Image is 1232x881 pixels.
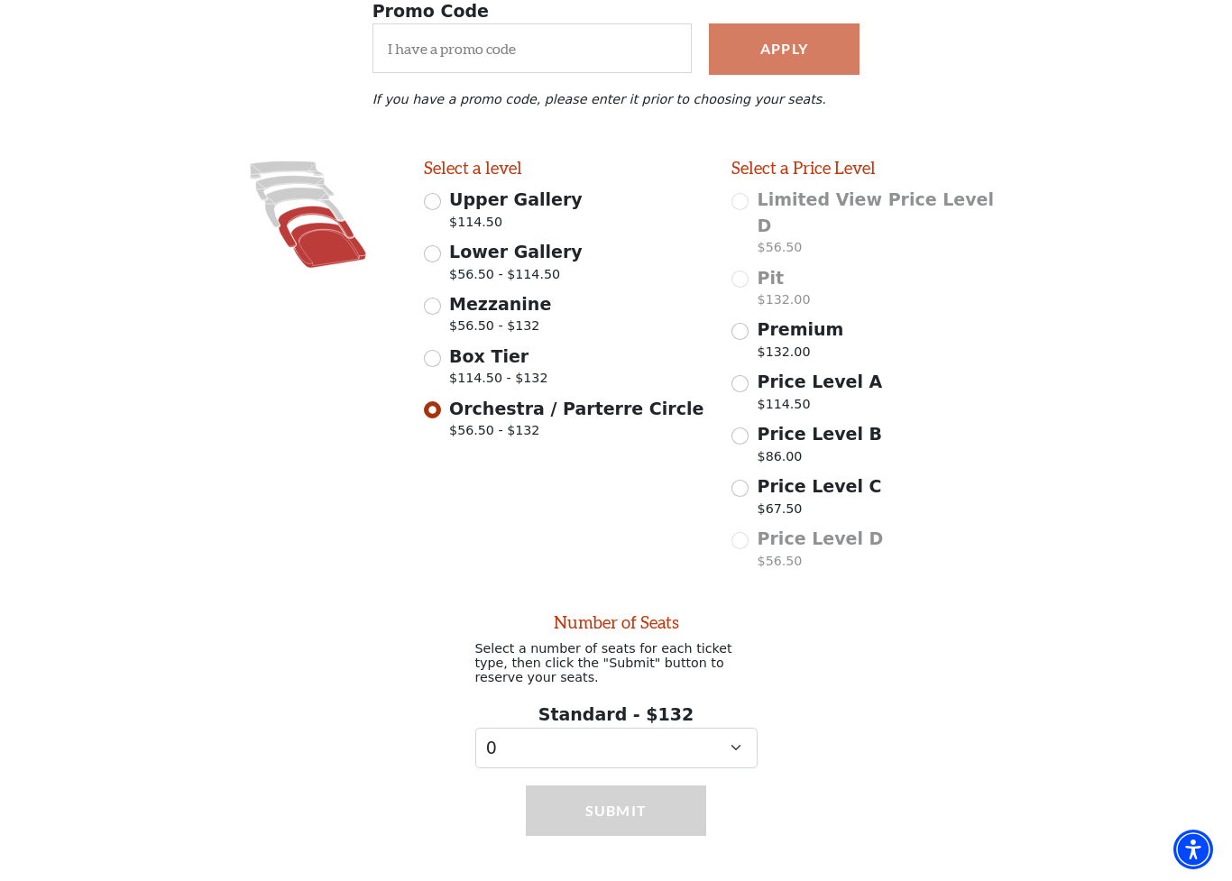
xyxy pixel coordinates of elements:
[758,372,883,391] span: Price Level A
[372,92,860,106] p: If you have a promo code, please enter it prior to choosing your seats.
[758,189,994,235] span: Limited View Price Level D
[449,369,547,393] span: $114.50 - $132
[449,421,703,445] span: $56.50 - $132
[731,427,749,445] input: Price Level B
[758,268,785,288] span: Pit
[475,702,758,767] div: Standard - $132
[758,500,882,524] p: $67.50
[449,189,583,209] span: Upper Gallery
[475,612,758,633] h2: Number of Seats
[449,294,551,314] span: Mezzanine
[475,641,758,684] p: Select a number of seats for each ticket type, then click the "Submit" button to reserve your seats.
[372,23,692,73] input: I have a promo code
[758,528,884,548] span: Price Level D
[731,480,749,497] input: Price Level C
[758,238,1015,262] p: $56.50
[1173,830,1213,869] div: Accessibility Menu
[449,242,583,262] span: Lower Gallery
[758,476,882,496] span: Price Level C
[449,265,583,289] span: $56.50 - $114.50
[758,290,811,315] p: $132.00
[731,375,749,392] input: Price Level A
[424,158,706,179] h2: Select a level
[475,728,758,768] select: Select quantity for Standard
[758,343,844,367] p: $132.00
[731,158,1014,179] h2: Select a Price Level
[758,395,883,419] p: $114.50
[449,213,583,237] span: $114.50
[758,447,882,472] p: $86.00
[449,346,529,366] span: Box Tier
[758,424,882,444] span: Price Level B
[758,319,844,339] span: Premium
[449,399,703,418] span: Orchestra / Parterre Circle
[758,552,884,576] p: $56.50
[449,317,551,341] span: $56.50 - $132
[731,323,749,340] input: Premium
